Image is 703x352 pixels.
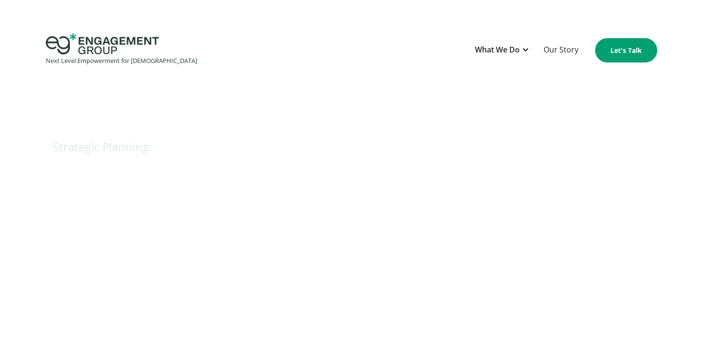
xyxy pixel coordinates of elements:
img: Engagement Group Logo Icon [46,33,159,54]
a: home [46,33,197,67]
div: What We Do [470,39,534,62]
div: What We Do [475,43,520,56]
h1: Strategic Planning [52,136,664,157]
div: Next Level Empowerment for [DEMOGRAPHIC_DATA] [46,54,197,67]
a: Let's Talk [595,38,657,62]
a: Our Story [539,39,583,62]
